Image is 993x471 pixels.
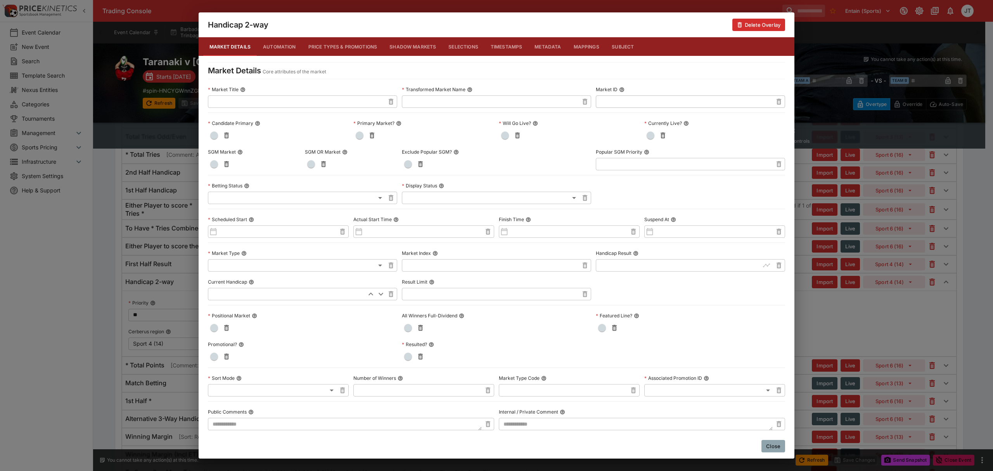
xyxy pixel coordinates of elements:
[248,409,254,415] button: Public Comments
[383,37,442,56] button: Shadow Markets
[761,440,785,452] button: Close
[683,121,689,126] button: Currently Live?
[429,279,434,285] button: Result Limit
[499,120,531,126] p: Will Go Live?
[459,313,464,319] button: All Winners Full-Dividend
[619,87,625,92] button: Market ID
[342,149,348,155] button: SGM OR Market
[393,217,399,222] button: Actual Start Time
[402,250,431,256] p: Market Index
[244,183,249,189] button: Betting Status
[467,87,472,92] button: Transformed Market Name
[396,121,401,126] button: Primary Market?
[528,37,567,56] button: Metadata
[541,376,547,381] button: Market Type Code
[236,376,242,381] button: Sort Mode
[402,182,437,189] p: Display Status
[644,216,669,223] p: Suspend At
[402,86,465,93] p: Transformed Market Name
[499,375,540,381] p: Market Type Code
[208,409,247,415] p: Public Comments
[353,120,394,126] p: Primary Market?
[353,375,396,381] p: Number of Winners
[208,341,237,348] p: Promotional?
[302,37,384,56] button: Price Types & Promotions
[252,313,257,319] button: Positional Market
[402,149,452,155] p: Exclude Popular SGM?
[596,149,642,155] p: Popular SGM Priority
[533,121,538,126] button: Will Go Live?
[453,149,459,155] button: Exclude Popular SGM?
[633,251,638,256] button: Handicap Result
[499,409,558,415] p: Internal / Private Comment
[257,37,302,56] button: Automation
[305,149,341,155] p: SGM OR Market
[249,217,254,222] button: Scheduled Start
[241,251,247,256] button: Market Type
[634,313,639,319] button: Featured Line?
[398,376,403,381] button: Number of Winners
[439,183,444,189] button: Display Status
[432,251,438,256] button: Market Index
[402,279,427,285] p: Result Limit
[208,120,253,126] p: Candidate Primary
[208,149,236,155] p: SGM Market
[208,279,247,285] p: Current Handicap
[237,149,243,155] button: SGM Market
[442,37,484,56] button: Selections
[208,312,250,319] p: Positional Market
[402,341,427,348] p: Resulted?
[732,19,785,31] button: Delete Overlay
[704,376,709,381] button: Associated Promotion ID
[263,68,326,76] p: Core attributes of the market
[240,87,246,92] button: Market Title
[208,182,242,189] p: Betting Status
[208,20,268,30] h4: Handicap 2-way
[203,37,257,56] button: Market Details
[596,250,631,256] p: Handicap Result
[208,86,239,93] p: Market Title
[255,121,260,126] button: Candidate Primary
[560,409,565,415] button: Internal / Private Comment
[644,375,702,381] p: Associated Promotion ID
[208,66,261,76] h4: Market Details
[605,37,640,56] button: Subject
[567,37,605,56] button: Mappings
[644,149,649,155] button: Popular SGM Priority
[208,250,240,256] p: Market Type
[239,342,244,347] button: Promotional?
[526,217,531,222] button: Finish Time
[429,342,434,347] button: Resulted?
[484,37,529,56] button: Timestamps
[353,216,392,223] p: Actual Start Time
[402,312,457,319] p: All Winners Full-Dividend
[596,86,618,93] p: Market ID
[208,375,235,381] p: Sort Mode
[596,312,632,319] p: Featured Line?
[249,279,254,285] button: Current Handicap
[644,120,682,126] p: Currently Live?
[499,216,524,223] p: Finish Time
[671,217,676,222] button: Suspend At
[208,216,247,223] p: Scheduled Start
